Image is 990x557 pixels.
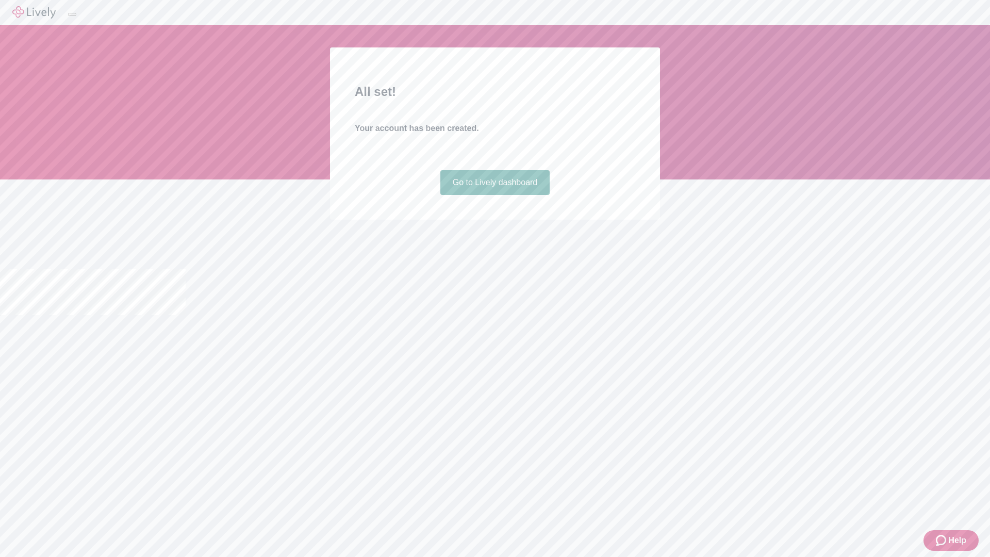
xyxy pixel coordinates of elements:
[68,13,76,16] button: Log out
[948,534,966,547] span: Help
[12,6,56,19] img: Lively
[923,530,979,551] button: Zendesk support iconHelp
[355,83,635,101] h2: All set!
[936,534,948,547] svg: Zendesk support icon
[355,122,635,135] h4: Your account has been created.
[440,170,550,195] a: Go to Lively dashboard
